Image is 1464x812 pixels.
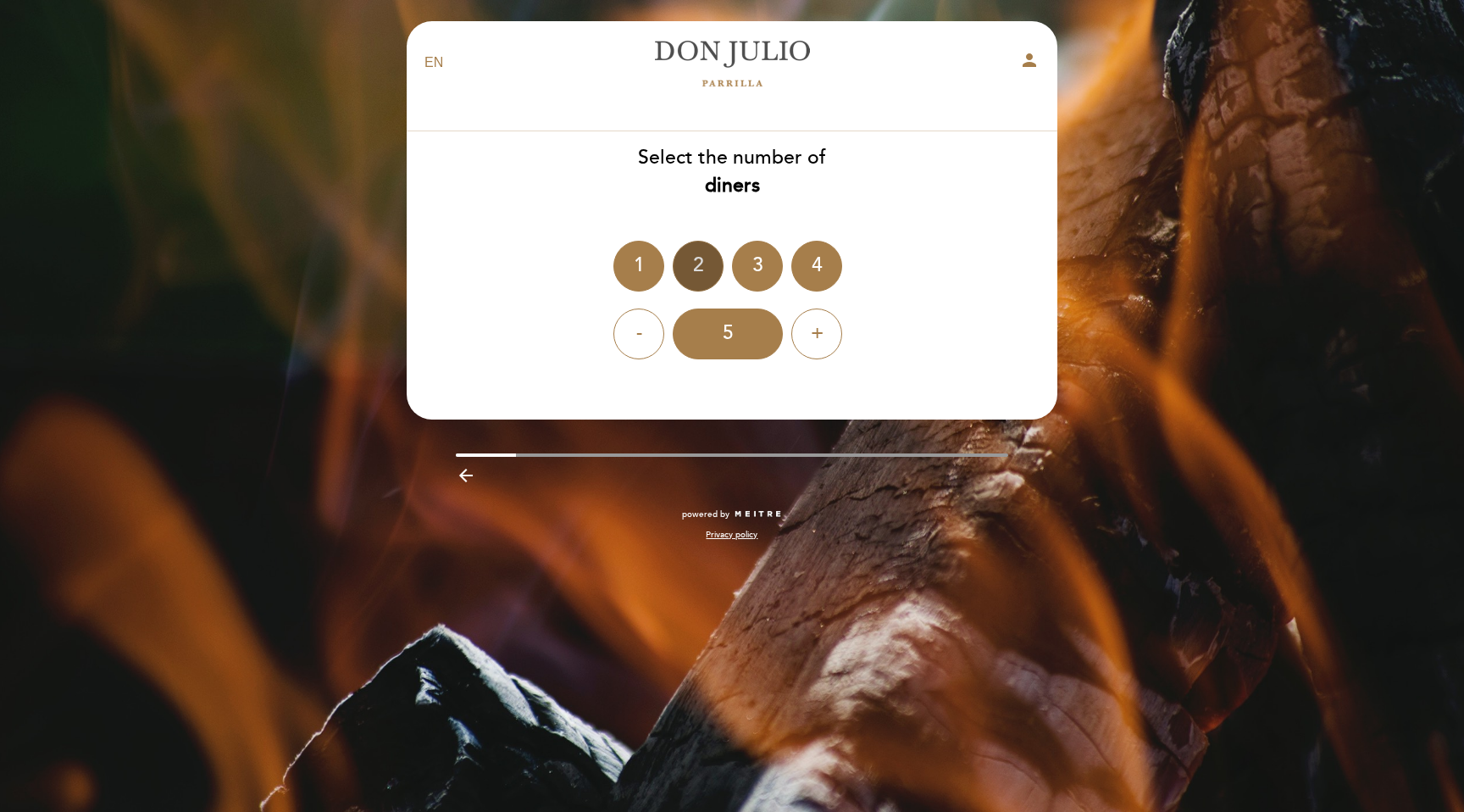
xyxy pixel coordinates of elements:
div: - [613,309,664,359]
button: person [1019,50,1040,76]
div: Select the number of [406,144,1058,200]
span: powered by [682,509,729,520]
a: powered by [682,509,782,520]
div: 3 [732,241,783,292]
div: 5 [673,309,783,359]
div: 4 [791,241,842,292]
img: MEITRE [734,510,782,519]
a: [PERSON_NAME] [626,40,838,86]
b: diners [705,174,760,197]
a: Privacy policy [706,529,757,541]
i: arrow_backward [456,465,476,486]
div: + [791,309,842,359]
div: 2 [673,241,724,292]
i: person [1019,50,1040,70]
div: 1 [613,241,664,292]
